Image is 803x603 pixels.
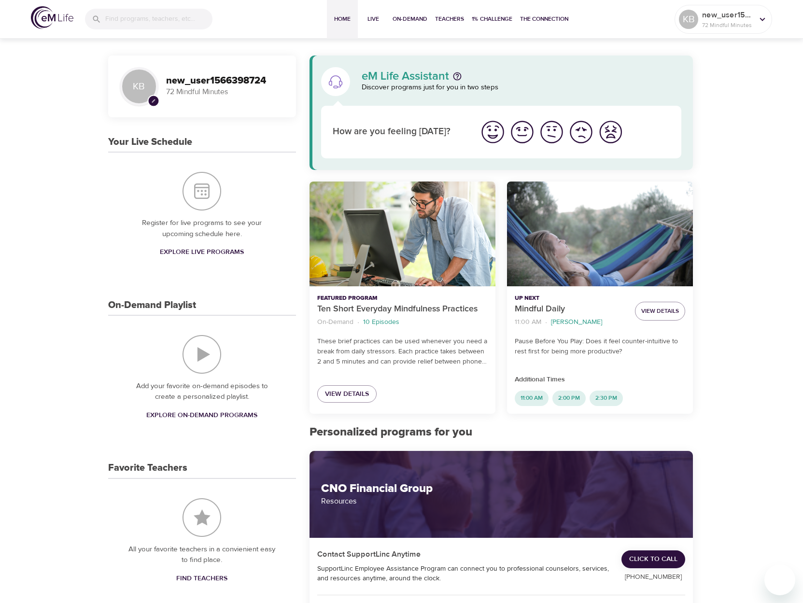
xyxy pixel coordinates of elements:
[108,137,192,148] h3: Your Live Schedule
[621,550,685,568] a: Click to Call
[393,14,427,24] span: On-Demand
[362,70,449,82] p: eM Life Assistant
[515,316,627,329] nav: breadcrumb
[328,74,343,89] img: eM Life Assistant
[183,172,221,210] img: Your Live Schedule
[479,119,506,145] img: great
[472,14,512,24] span: 1% Challenge
[166,86,284,98] p: 72 Mindful Minutes
[108,463,187,474] h3: Favorite Teachers
[317,549,421,560] h5: Contact SupportLinc Anytime
[166,75,284,86] h3: new_user1566398724
[478,117,507,147] button: I'm feeling great
[176,573,227,585] span: Find Teachers
[515,317,541,327] p: 11:00 AM
[679,10,698,29] div: KB
[520,14,568,24] span: The Connection
[31,6,73,29] img: logo
[629,553,677,565] span: Click to Call
[515,294,627,303] p: Up Next
[515,391,549,406] div: 11:00 AM
[127,544,277,566] p: All your favorite teachers in a convienient easy to find place.
[357,316,359,329] li: ·
[317,316,488,329] nav: breadcrumb
[317,385,377,403] a: View Details
[310,182,495,286] button: Ten Short Everyday Mindfulness Practices
[146,409,257,421] span: Explore On-Demand Programs
[317,317,353,327] p: On-Demand
[515,303,627,316] p: Mindful Daily
[317,564,610,583] div: SupportLinc Employee Assistance Program can connect you to professional counselors, services, and...
[596,117,625,147] button: I'm feeling worst
[156,243,248,261] a: Explore Live Programs
[183,335,221,374] img: On-Demand Playlist
[537,117,566,147] button: I'm feeling ok
[362,82,682,93] p: Discover programs just for you in two steps
[142,407,261,424] a: Explore On-Demand Programs
[552,394,586,402] span: 2:00 PM
[545,316,547,329] li: ·
[317,303,488,316] p: Ten Short Everyday Mindfulness Practices
[325,388,369,400] span: View Details
[551,317,602,327] p: [PERSON_NAME]
[515,337,685,357] p: Pause Before You Play: Does it feel counter-intuitive to rest first for being more productive?
[590,391,623,406] div: 2:30 PM
[538,119,565,145] img: ok
[507,117,537,147] button: I'm feeling good
[321,482,682,496] h2: CNO Financial Group
[105,9,212,29] input: Find programs, teachers, etc...
[635,302,685,321] button: View Details
[172,570,231,588] a: Find Teachers
[509,119,535,145] img: good
[641,306,679,316] span: View Details
[160,246,244,258] span: Explore Live Programs
[764,564,795,595] iframe: Button to launch messaging window
[621,572,685,582] p: [PHONE_NUMBER]
[515,394,549,402] span: 11:00 AM
[183,498,221,537] img: Favorite Teachers
[127,381,277,403] p: Add your favorite on-demand episodes to create a personalized playlist.
[363,317,399,327] p: 10 Episodes
[333,125,466,139] p: How are you feeling [DATE]?
[108,300,196,311] h3: On-Demand Playlist
[702,9,753,21] p: new_user1566398724
[552,391,586,406] div: 2:00 PM
[507,182,693,286] button: Mindful Daily
[515,375,685,385] p: Additional Times
[120,67,158,106] div: KB
[568,119,594,145] img: bad
[597,119,624,145] img: worst
[362,14,385,24] span: Live
[127,218,277,239] p: Register for live programs to see your upcoming schedule here.
[317,337,488,367] p: These brief practices can be used whenever you need a break from daily stressors. Each practice t...
[590,394,623,402] span: 2:30 PM
[321,495,682,507] p: Resources
[702,21,753,29] p: 72 Mindful Minutes
[310,425,693,439] h2: Personalized programs for you
[331,14,354,24] span: Home
[317,294,488,303] p: Featured Program
[435,14,464,24] span: Teachers
[566,117,596,147] button: I'm feeling bad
